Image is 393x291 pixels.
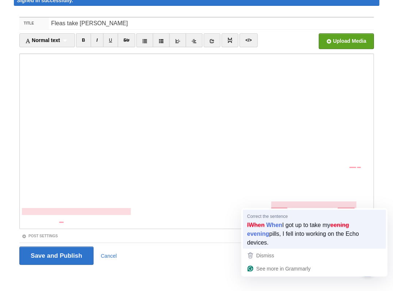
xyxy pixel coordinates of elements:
[25,37,60,43] span: Normal text
[19,18,49,29] label: Title
[19,246,94,265] input: Save and Publish
[103,33,118,47] a: U
[101,253,117,258] a: Cancel
[118,33,136,47] a: Str
[76,33,91,47] a: B
[22,234,58,238] a: Post Settings
[227,38,232,43] img: pagebreak-icon.png
[239,33,257,47] a: </>
[91,33,103,47] a: I
[123,38,130,43] del: Str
